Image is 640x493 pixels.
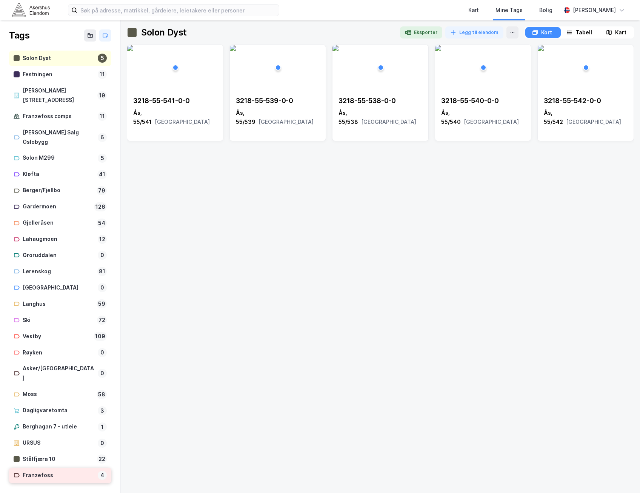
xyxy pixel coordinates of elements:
[9,215,111,231] a: Gjelleråsen54
[98,133,107,142] div: 6
[441,108,525,126] div: Ås, 55/540
[236,108,320,126] div: Ås, 55/539
[9,264,111,279] a: Lørenskog81
[23,234,95,244] div: Lahaugmoen
[9,468,111,483] a: Franzefoss4
[23,202,91,211] div: Gardermoen
[332,45,338,51] img: 256x120
[9,231,111,247] a: Lahaugmoen12
[566,119,621,125] span: [GEOGRAPHIC_DATA]
[23,267,94,276] div: Lørenskog
[9,361,111,386] a: Asker/[GEOGRAPHIC_DATA]0
[23,299,94,309] div: Langhus
[9,183,111,198] a: Berger/Fjellbo79
[23,251,95,260] div: Groruddalen
[230,45,236,51] img: 256x120
[155,119,210,125] span: [GEOGRAPHIC_DATA]
[97,316,107,325] div: 72
[23,316,94,325] div: Ski
[97,299,107,308] div: 59
[538,45,544,51] img: 256x120
[9,248,111,263] a: Groruddalen0
[98,422,107,431] div: 1
[23,128,95,147] div: [PERSON_NAME] Salg Oslobygg
[9,67,111,82] a: Festningen11
[23,348,95,357] div: Røyken
[338,96,422,105] div: 3218-55-538-0-0
[23,332,91,341] div: Vestby
[98,70,107,79] div: 11
[133,96,217,105] div: 3218-55-541-0-0
[97,267,107,276] div: 81
[338,108,422,126] div: Ås, 55/538
[127,45,133,51] img: 256x120
[9,199,111,214] a: Gardermoen126
[539,6,552,15] div: Bolig
[98,235,107,244] div: 12
[97,91,107,100] div: 19
[9,451,111,467] a: Stålfjæra 1022
[400,26,442,39] button: Eksporter
[573,6,616,15] div: [PERSON_NAME]
[468,6,479,15] div: Kart
[98,112,107,121] div: 11
[98,283,107,292] div: 0
[23,54,95,63] div: Solon Dyst
[98,54,107,63] div: 5
[441,96,525,105] div: 3218-55-540-0-0
[9,387,111,402] a: Moss58
[575,28,592,37] div: Tabell
[98,406,107,415] div: 3
[258,119,314,125] span: [GEOGRAPHIC_DATA]
[141,26,187,39] div: Solon Dyst
[9,435,111,451] a: URSUS0
[23,86,94,105] div: [PERSON_NAME][STREET_ADDRESS]
[23,364,95,383] div: Asker/[GEOGRAPHIC_DATA]
[9,296,111,312] a: Langhus59
[98,348,107,357] div: 0
[23,438,95,448] div: URSUS
[9,329,111,344] a: Vestby109
[23,112,95,121] div: Franzefoss comps
[615,28,626,37] div: Kart
[98,154,107,163] div: 5
[23,283,95,293] div: [GEOGRAPHIC_DATA]
[9,419,111,434] a: Berghagan 7 - utleie1
[9,51,111,66] a: Solon Dyst5
[236,96,320,105] div: 3218-55-539-0-0
[541,28,552,37] div: Kort
[9,83,111,108] a: [PERSON_NAME][STREET_ADDRESS]19
[445,26,503,39] button: Legg til eiendom
[23,422,95,431] div: Berghagan 7 - utleie
[98,251,107,260] div: 0
[98,471,107,480] div: 4
[98,369,107,378] div: 0
[94,332,107,341] div: 109
[9,29,29,42] div: Tags
[23,169,94,179] div: Kløfta
[97,186,107,195] div: 79
[9,125,111,150] a: [PERSON_NAME] Salg Oslobygg6
[97,390,107,399] div: 58
[435,45,441,51] img: 256x120
[98,439,107,448] div: 0
[23,186,94,195] div: Berger/Fjellbo
[23,471,95,480] div: Franzefoss
[12,3,50,17] img: akershus-eiendom-logo.9091f326c980b4bce74ccdd9f866810c.svg
[77,5,279,16] input: Søk på adresse, matrikkel, gårdeiere, leietakere eller personer
[23,70,95,79] div: Festningen
[9,166,111,182] a: Kløfta41
[602,457,640,493] div: Kontrollprogram for chat
[23,390,94,399] div: Moss
[495,6,523,15] div: Mine Tags
[23,406,95,415] div: Dagligvaretomta
[94,202,107,211] div: 126
[9,313,111,328] a: Ski72
[544,96,628,105] div: 3218-55-542-0-0
[23,218,94,228] div: Gjelleråsen
[23,153,95,163] div: Solon M299
[544,108,628,126] div: Ås, 55/542
[361,119,416,125] span: [GEOGRAPHIC_DATA]
[97,170,107,179] div: 41
[9,109,111,124] a: Franzefoss comps11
